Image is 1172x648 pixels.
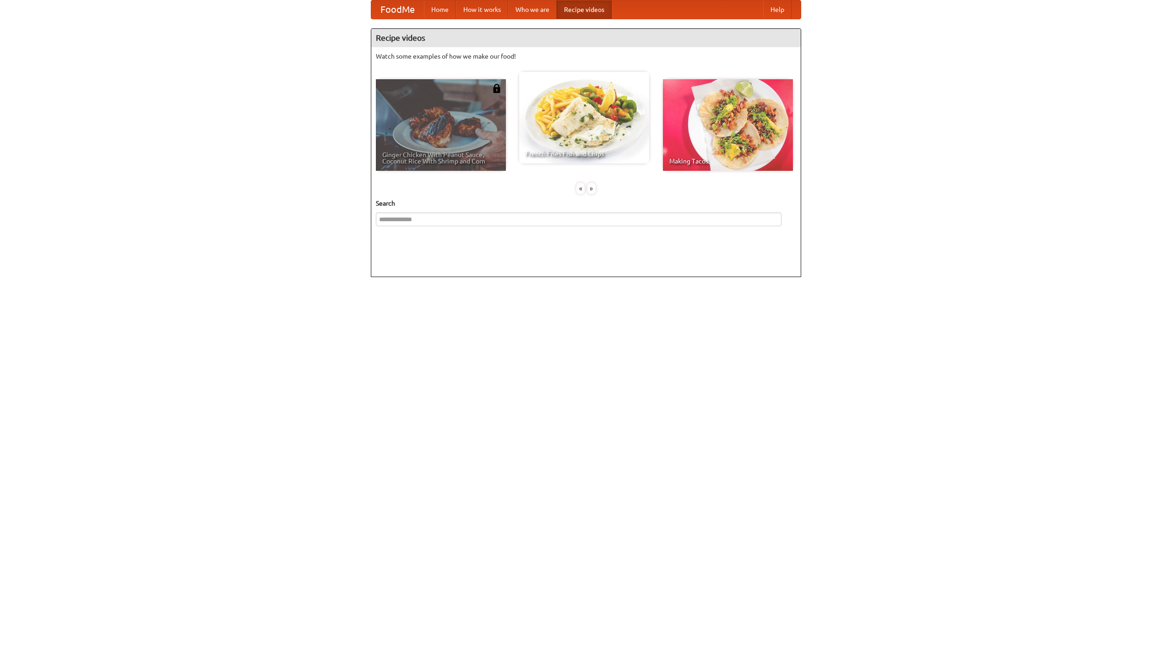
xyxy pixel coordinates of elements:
h4: Recipe videos [371,29,801,47]
p: Watch some examples of how we make our food! [376,52,796,61]
a: Help [763,0,792,19]
a: Who we are [508,0,557,19]
a: How it works [456,0,508,19]
a: FoodMe [371,0,424,19]
img: 483408.png [492,84,501,93]
h5: Search [376,199,796,208]
span: Making Tacos [669,158,787,164]
div: « [576,183,585,194]
a: Making Tacos [663,79,793,171]
a: Recipe videos [557,0,612,19]
a: Home [424,0,456,19]
span: French Fries Fish and Chips [526,151,643,157]
a: French Fries Fish and Chips [519,72,649,163]
div: » [587,183,596,194]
